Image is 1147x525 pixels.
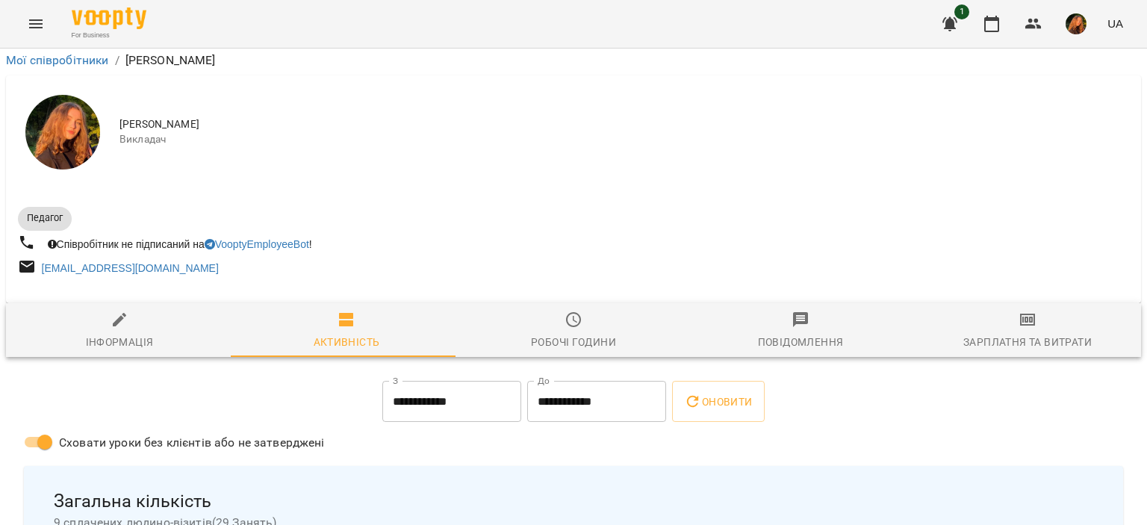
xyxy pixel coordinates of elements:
span: Сховати уроки без клієнтів або не затверджені [59,434,325,452]
div: Зарплатня та Витрати [963,333,1092,351]
nav: breadcrumb [6,52,1141,69]
span: Загальна кількість [54,490,1093,513]
span: Викладач [119,132,1129,147]
p: [PERSON_NAME] [125,52,216,69]
a: Мої співробітники [6,53,109,67]
span: Оновити [684,393,752,411]
button: UA [1101,10,1129,37]
span: UA [1107,16,1123,31]
div: Співробітник не підписаний на ! [45,234,315,255]
span: 1 [954,4,969,19]
span: Педагог [18,211,72,225]
span: [PERSON_NAME] [119,117,1129,132]
button: Оновити [672,381,764,423]
div: Робочі години [531,333,616,351]
div: Повідомлення [758,333,844,351]
div: Інформація [86,333,154,351]
li: / [115,52,119,69]
img: Бабич Іванна Миколаївна [25,95,100,170]
a: VooptyEmployeeBot [205,238,309,250]
a: [EMAIL_ADDRESS][DOMAIN_NAME] [42,262,219,274]
button: Menu [18,6,54,42]
span: For Business [72,31,146,40]
div: Активність [314,333,380,351]
img: Voopty Logo [72,7,146,29]
img: a7253ec6d19813cf74d78221198b3021.jpeg [1066,13,1087,34]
